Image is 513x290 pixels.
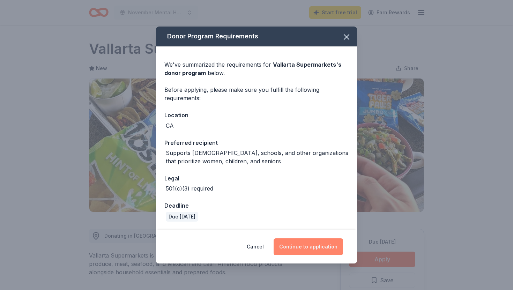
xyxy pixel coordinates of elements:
div: 501(c)(3) required [166,184,213,193]
div: Deadline [164,201,349,210]
button: Continue to application [274,238,343,255]
div: Preferred recipient [164,138,349,147]
div: Donor Program Requirements [156,27,357,46]
button: Cancel [247,238,264,255]
div: Due [DATE] [166,212,198,222]
div: We've summarized the requirements for below. [164,60,349,77]
div: Legal [164,174,349,183]
div: Before applying, please make sure you fulfill the following requirements: [164,85,349,102]
div: Supports [DEMOGRAPHIC_DATA], schools, and other organizations that prioritize women, children, an... [166,149,349,165]
div: CA [166,121,174,130]
div: Location [164,111,349,120]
